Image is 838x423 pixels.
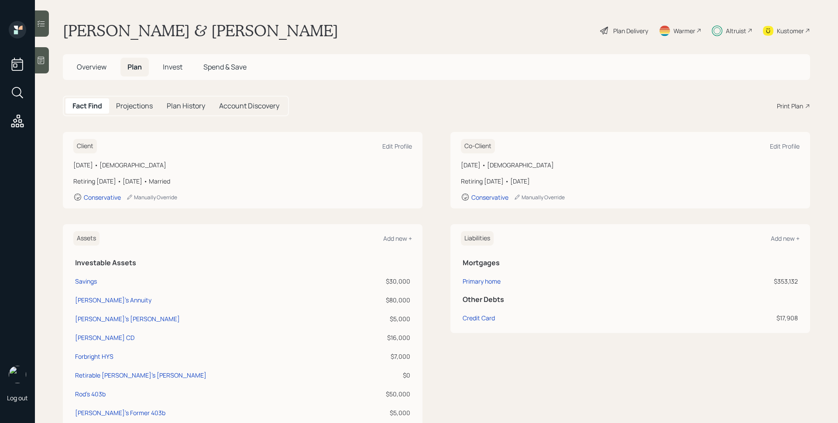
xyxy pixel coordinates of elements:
h1: [PERSON_NAME] & [PERSON_NAME] [63,21,338,40]
h5: Investable Assets [75,259,410,267]
div: [PERSON_NAME]'s Former 403b [75,408,165,417]
div: Plan Delivery [613,26,648,35]
img: james-distasi-headshot.png [9,366,26,383]
div: $353,132 [666,277,798,286]
h5: Fact Find [72,102,102,110]
h5: Account Discovery [219,102,279,110]
div: Conservative [471,193,508,201]
div: [PERSON_NAME]'s [PERSON_NAME] [75,314,180,323]
h6: Client [73,139,97,153]
div: $0 [350,371,410,380]
div: Edit Profile [382,142,412,150]
div: [DATE] • [DEMOGRAPHIC_DATA] [73,160,412,170]
div: Retiring [DATE] • [DATE] [461,177,800,186]
div: $17,908 [666,313,798,322]
div: Edit Profile [770,142,800,150]
div: $7,000 [350,352,410,361]
div: Retirable [PERSON_NAME]'s [PERSON_NAME] [75,371,206,380]
h5: Projections [116,102,153,110]
div: $5,000 [350,314,410,323]
span: Spend & Save [203,62,247,72]
div: Savings [75,277,97,286]
div: Conservative [84,193,121,201]
div: $80,000 [350,295,410,305]
div: [PERSON_NAME]'s Annuity [75,295,151,305]
div: Forbright HYS [75,352,113,361]
div: Warmer [673,26,695,35]
h5: Other Debts [463,295,798,304]
div: $5,000 [350,408,410,417]
h5: Mortgages [463,259,798,267]
div: Credit Card [463,313,495,322]
span: Invest [163,62,182,72]
div: [PERSON_NAME] CD [75,333,134,342]
div: Manually Override [514,194,565,201]
div: Manually Override [126,194,177,201]
span: Plan [127,62,142,72]
div: Add new + [771,234,800,243]
span: Overview [77,62,106,72]
div: Altruist [726,26,746,35]
div: Primary home [463,277,501,286]
h6: Co-Client [461,139,495,153]
div: Kustomer [777,26,804,35]
h5: Plan History [167,102,205,110]
div: Rod's 403b [75,389,106,399]
div: $50,000 [350,389,410,399]
div: $30,000 [350,277,410,286]
div: Add new + [383,234,412,243]
div: $16,000 [350,333,410,342]
div: Retiring [DATE] • [DATE] • Married [73,177,412,186]
h6: Liabilities [461,231,494,246]
div: [DATE] • [DEMOGRAPHIC_DATA] [461,160,800,170]
div: Log out [7,394,28,402]
h6: Assets [73,231,100,246]
div: Print Plan [777,101,803,111]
